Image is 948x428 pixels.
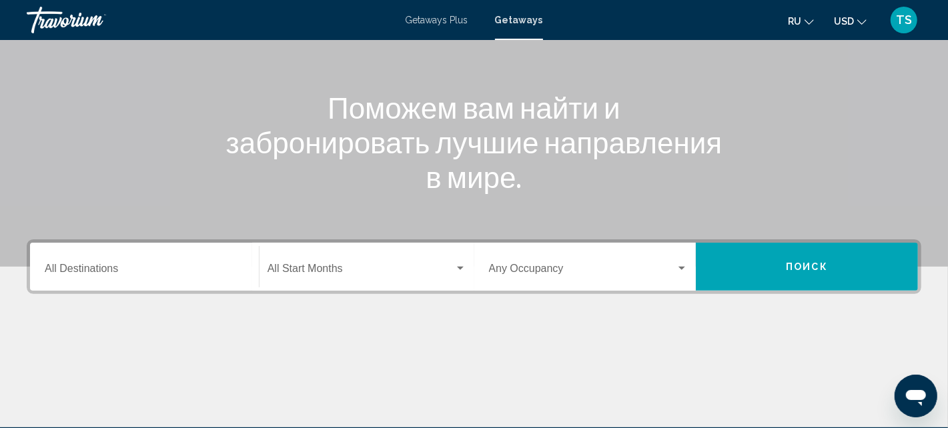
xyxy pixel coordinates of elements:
[30,243,918,291] div: Search widget
[887,6,921,34] button: User Menu
[406,15,468,25] a: Getaways Plus
[788,11,814,31] button: Change language
[834,16,854,27] span: USD
[495,15,543,25] a: Getaways
[896,13,912,27] span: TS
[27,7,392,33] a: Travorium
[895,375,937,417] iframe: Schaltfläche zum Öffnen des Messaging-Fensters
[834,11,867,31] button: Change currency
[788,16,801,27] span: ru
[696,243,918,291] button: Поиск
[224,90,725,194] h1: Поможем вам найти и забронировать лучшие направления в мире.
[786,262,828,273] span: Поиск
